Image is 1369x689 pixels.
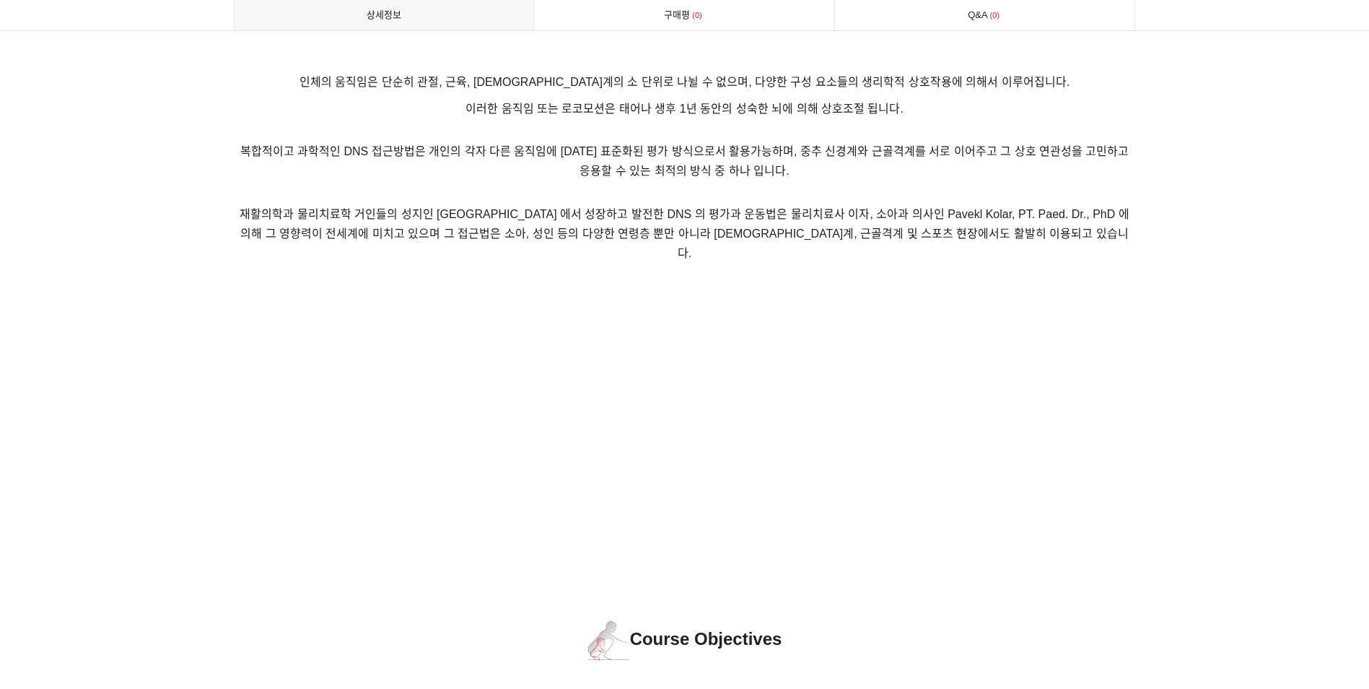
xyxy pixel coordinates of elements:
[587,620,630,660] img: 1597e3e65a0d2.png
[587,629,782,649] span: Course Objectives
[240,208,1129,259] span: 재활의학과 물리치료학 거인들의 성지인 [GEOGRAPHIC_DATA] 에서 성장하고 발전한 DNS 의 평가과 운동법은 물리치료사 이자, 소아과 의사인 Pavekl Kolar,...
[690,8,704,23] span: 0
[240,145,1129,177] span: 복합적이고 과학적인 DNS 접근방법은 개인의 각자 다른 움직임에 [DATE] 표준화된 평가 방식으로서 활용가능하며, 중추 신경계와 근골격계를 서로 이어주고 그 상호 연관성을 ...
[988,8,1002,23] span: 0
[299,76,1070,88] span: 인체의 움직임은 단순히 관절, 근육, [DEMOGRAPHIC_DATA]계의 소 단위로 나뉠 수 없으며, 다양한 구성 요소들의 생리학적 상호작용에 의해서 이루어집니다.
[465,103,904,115] span: 이러한 움직임 또는 로코모션은 태어나 생후 1년 동안의 성숙한 뇌에 의해 상호조절 됩니다.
